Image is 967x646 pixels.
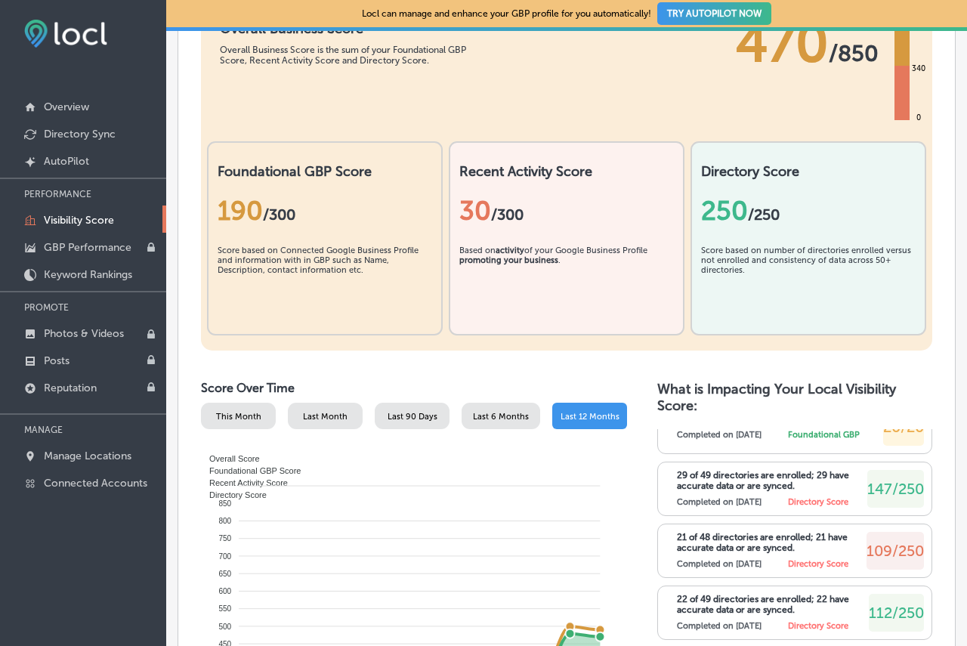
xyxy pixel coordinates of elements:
[303,412,348,422] span: Last Month
[218,587,231,595] tspan: 600
[677,532,867,553] p: 21 of 48 directories are enrolled; 21 have accurate data or are synced.
[657,2,771,25] button: TRY AUTOPILOT NOW
[44,214,114,227] p: Visibility Score
[198,478,288,487] span: Recent Activity Score
[44,477,147,490] p: Connected Accounts
[748,206,780,224] span: /250
[677,470,867,491] p: 29 of 49 directories are enrolled; 29 have accurate data or are synced.
[388,412,437,422] span: Last 90 Days
[701,163,916,180] h2: Directory Score
[218,552,231,560] tspan: 700
[459,255,558,265] b: promoting your business
[44,128,116,141] p: Directory Sync
[198,466,301,475] span: Foundational GBP Score
[218,499,231,507] tspan: 850
[788,430,860,440] label: Foundational GBP
[829,40,879,67] span: / 850
[44,241,131,254] p: GBP Performance
[198,454,260,463] span: Overall Score
[44,268,132,281] p: Keyword Rankings
[263,206,295,224] span: / 300
[657,381,932,414] h2: What is Impacting Your Local Visibility Score:
[218,195,432,227] div: 190
[44,155,89,168] p: AutoPilot
[44,450,131,462] p: Manage Locations
[867,480,924,498] span: 147/250
[701,246,916,321] div: Score based on number of directories enrolled versus not enrolled and consistency of data across ...
[913,112,924,124] div: 0
[677,594,869,615] p: 22 of 49 directories are enrolled; 22 have accurate data or are synced.
[561,412,619,422] span: Last 12 Months
[218,246,432,321] div: Score based on Connected Google Business Profile and information with in GBP such as Name, Descri...
[216,412,261,422] span: This Month
[218,604,231,613] tspan: 550
[220,45,484,66] div: Overall Business Score is the sum of your Foundational GBP Score, Recent Activity Score and Direc...
[459,246,674,321] div: Based on of your Google Business Profile .
[496,246,524,255] b: activity
[909,63,928,75] div: 340
[44,100,89,113] p: Overview
[788,497,848,507] label: Directory Score
[24,20,107,48] img: fda3e92497d09a02dc62c9cd864e3231.png
[677,621,762,631] label: Completed on [DATE]
[459,195,674,227] div: 30
[491,206,524,224] span: /300
[677,497,762,507] label: Completed on [DATE]
[788,559,848,569] label: Directory Score
[867,542,924,560] span: 109/250
[201,381,627,395] h2: Score Over Time
[459,163,674,180] h2: Recent Activity Score
[218,622,231,630] tspan: 500
[44,382,97,394] p: Reputation
[44,354,70,367] p: Posts
[736,11,829,75] span: 470
[677,559,762,569] label: Completed on [DATE]
[869,604,924,622] span: 112/250
[788,621,848,631] label: Directory Score
[198,490,267,499] span: Directory Score
[218,534,231,542] tspan: 750
[677,430,762,440] label: Completed on [DATE]
[44,327,124,340] p: Photos & Videos
[218,163,432,180] h2: Foundational GBP Score
[218,517,231,525] tspan: 800
[473,412,529,422] span: Last 6 Months
[701,195,916,227] div: 250
[218,569,231,577] tspan: 650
